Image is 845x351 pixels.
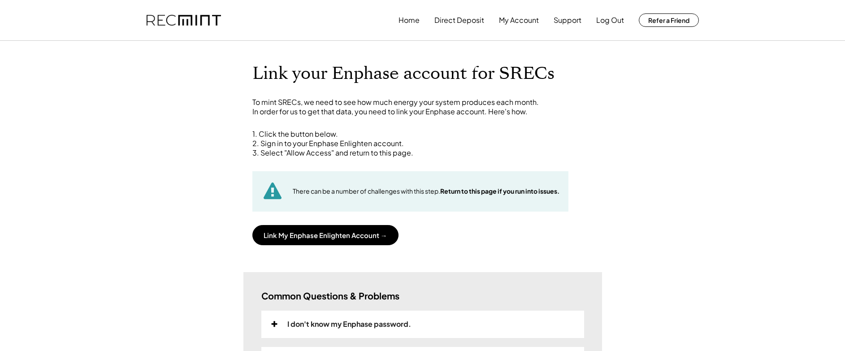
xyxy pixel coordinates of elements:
[252,63,593,84] h1: Link your Enphase account for SRECs
[596,11,624,29] button: Log Out
[252,225,399,245] button: Link My Enphase Enlighten Account →
[639,13,699,27] button: Refer a Friend
[554,11,581,29] button: Support
[293,187,559,196] div: There can be a number of challenges with this step.
[147,15,221,26] img: recmint-logotype%403x.png
[252,130,593,157] div: 1. Click the button below. 2. Sign in to your Enphase Enlighten account. 3. Select "Allow Access"...
[287,320,411,329] div: I don't know my Enphase password.
[434,11,484,29] button: Direct Deposit
[261,290,399,302] h3: Common Questions & Problems
[440,187,559,195] strong: Return to this page if you run into issues.
[252,98,593,117] div: To mint SRECs, we need to see how much energy your system produces each month. In order for us to...
[399,11,420,29] button: Home
[499,11,539,29] button: My Account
